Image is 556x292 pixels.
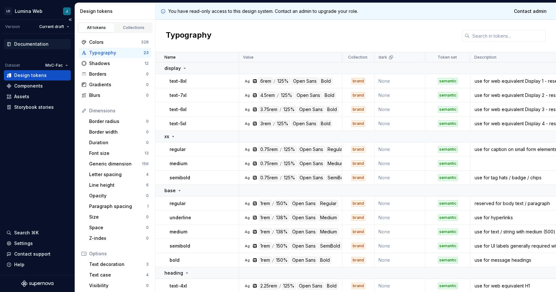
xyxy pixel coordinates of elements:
[259,146,279,153] div: 0.75rem
[438,229,458,235] div: semantic
[146,71,149,77] div: 0
[146,214,149,220] div: 0
[87,159,151,169] a: Generic dimension156
[320,78,332,85] div: Bold
[79,37,151,47] a: Colors328
[147,204,149,209] div: 1
[280,106,281,113] div: /
[87,116,151,127] a: Border radius0
[375,171,425,185] td: None
[14,83,43,89] div: Components
[351,120,365,127] div: brand
[4,238,71,249] a: Settings
[272,214,274,221] div: /
[259,174,279,181] div: 0.75rem
[14,41,49,47] div: Documentation
[348,55,367,60] p: Collection
[118,25,150,30] div: Collections
[245,201,250,206] div: Ag
[80,8,153,14] div: Design tokens
[438,243,458,249] div: semantic
[295,92,322,99] div: Open Sans
[87,259,151,269] a: Text decoration3
[87,222,151,233] a: Space0
[274,214,289,221] div: 138%
[146,93,149,98] div: 0
[438,55,457,60] p: Token set
[245,175,250,180] div: Ag
[170,78,187,84] p: text-8xl
[170,243,190,249] p: semibold
[146,225,149,230] div: 0
[45,63,63,68] span: MxC-Fac
[319,257,331,264] div: Bold
[87,137,151,148] a: Duration0
[326,106,338,113] div: Bold
[245,243,250,249] div: Ag
[170,257,180,263] p: bold
[351,160,365,167] div: brand
[375,102,425,117] td: None
[89,129,146,135] div: Border width
[4,81,71,91] a: Components
[298,160,325,167] div: Open Sans
[4,102,71,112] a: Storybook stories
[245,121,250,126] div: Ag
[144,50,149,55] div: 23
[259,242,272,250] div: 1rem
[5,24,20,29] div: Version
[89,60,144,67] div: Shadows
[146,272,149,278] div: 4
[259,200,272,207] div: 1rem
[351,214,365,221] div: brand
[438,214,458,221] div: semantic
[4,228,71,238] button: Search ⌘K
[274,200,289,207] div: 150%
[89,118,146,125] div: Border radius
[14,230,39,236] div: Search ⌘K
[378,55,387,60] p: dark
[323,92,336,99] div: Bold
[438,92,458,99] div: semantic
[14,261,24,268] div: Help
[170,106,187,113] p: text-6xl
[245,161,250,166] div: Ag
[259,92,276,99] div: 4.5rem
[274,228,289,235] div: 138%
[280,160,282,167] div: /
[375,253,425,267] td: None
[291,257,317,264] div: Open Sans
[438,106,458,113] div: semantic
[146,82,149,87] div: 0
[438,257,458,263] div: semantic
[245,107,250,112] div: Ag
[474,55,496,60] p: Description
[89,193,146,199] div: Opacity
[170,200,186,207] p: regular
[5,63,20,68] div: Dataset
[438,146,458,153] div: semantic
[259,120,273,127] div: 3rem
[87,191,151,201] a: Opacity0
[14,104,54,110] div: Storybook stories
[351,283,365,289] div: brand
[79,58,151,69] a: Shadows12
[146,193,149,198] div: 0
[279,92,294,99] div: 125%
[87,148,151,158] a: Font size13
[164,133,169,140] p: xs
[39,24,64,29] span: Current draft
[89,161,142,167] div: Generic dimension
[298,106,324,113] div: Open Sans
[1,4,73,18] button: LDLumina WebJ
[170,92,187,99] p: text-7xl
[326,174,349,181] div: SemiBold
[438,283,458,289] div: semantic
[375,117,425,131] td: None
[170,229,187,235] p: medium
[89,182,146,188] div: Line height
[4,91,71,102] a: Assets
[319,214,338,221] div: Medium
[282,106,296,113] div: 125%
[375,239,425,253] td: None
